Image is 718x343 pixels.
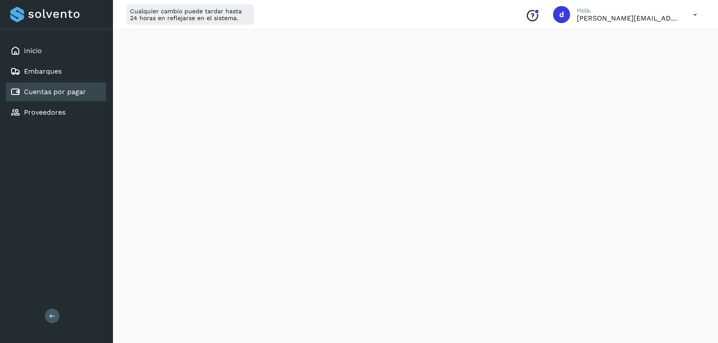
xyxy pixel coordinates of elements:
a: Inicio [24,47,42,55]
a: Proveedores [24,108,65,116]
a: Cuentas por pagar [24,88,86,96]
a: Embarques [24,67,62,75]
p: Hola, [577,7,680,14]
p: dora.garcia@emsan.mx [577,14,680,22]
div: Inicio [6,41,106,60]
div: Cualquier cambio puede tardar hasta 24 horas en reflejarse en el sistema. [127,4,254,25]
div: Proveedores [6,103,106,122]
div: Cuentas por pagar [6,83,106,101]
div: Embarques [6,62,106,81]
